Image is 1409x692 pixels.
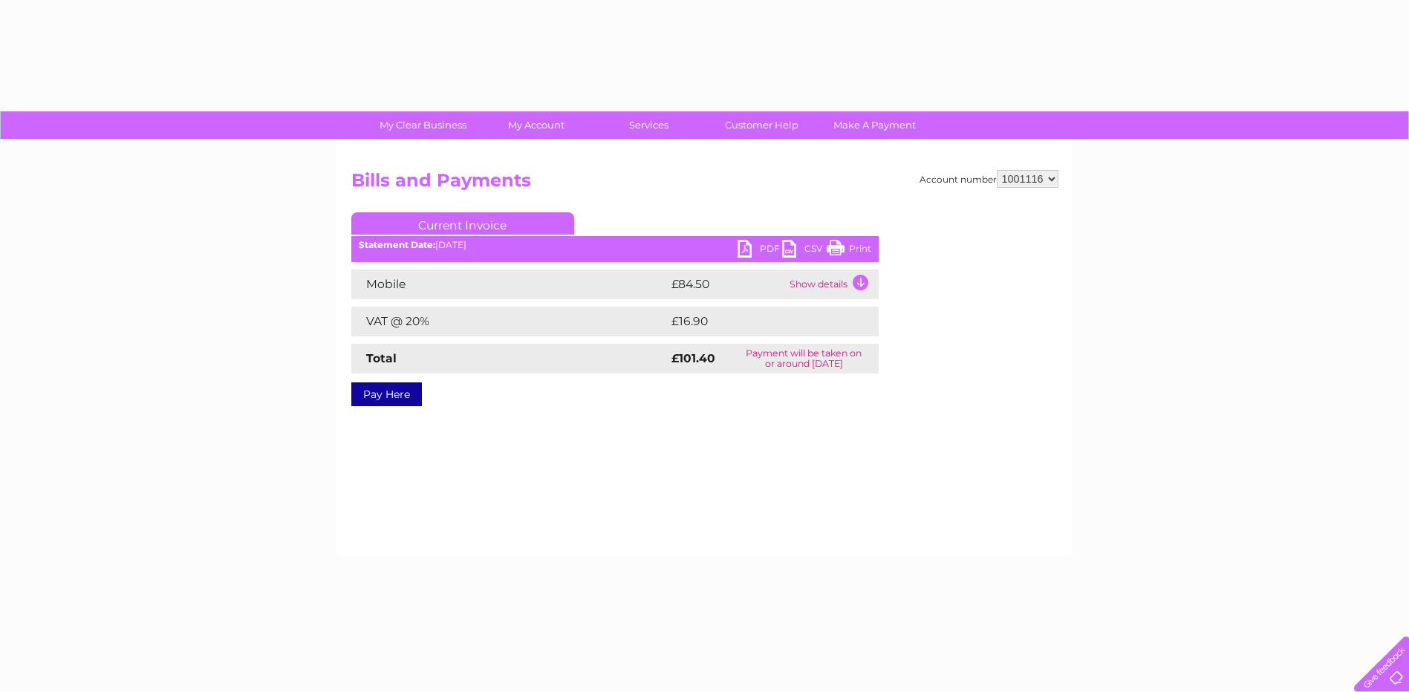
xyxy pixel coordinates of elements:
h2: Bills and Payments [351,170,1058,198]
a: Pay Here [351,382,422,406]
td: Mobile [351,270,668,299]
strong: Total [366,351,397,365]
a: CSV [782,240,827,261]
strong: £101.40 [671,351,715,365]
a: Make A Payment [813,111,936,139]
a: My Account [475,111,597,139]
a: Print [827,240,871,261]
a: Customer Help [700,111,823,139]
td: £84.50 [668,270,786,299]
a: My Clear Business [362,111,484,139]
td: £16.90 [668,307,848,336]
a: Services [588,111,710,139]
a: Current Invoice [351,212,574,235]
a: PDF [738,240,782,261]
td: Show details [786,270,879,299]
div: [DATE] [351,240,879,250]
div: Account number [920,170,1058,188]
td: VAT @ 20% [351,307,668,336]
b: Statement Date: [359,239,435,250]
td: Payment will be taken on or around [DATE] [729,344,879,373]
